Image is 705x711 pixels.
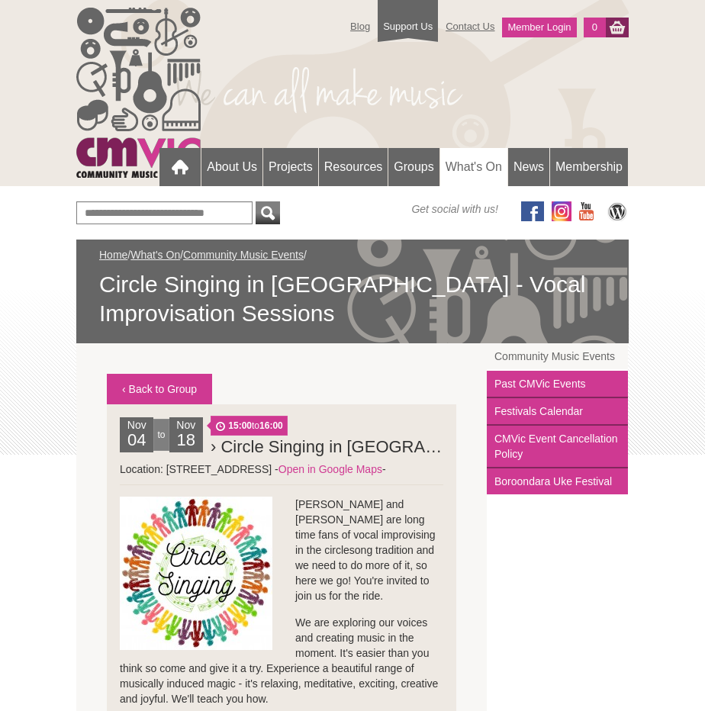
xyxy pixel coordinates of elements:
[259,420,283,431] strong: 16:00
[107,374,212,404] a: ‹ Back to Group
[508,148,549,186] a: News
[120,615,443,706] p: We are exploring our voices and creating music in the moment. It's easier than you think so come ...
[343,13,378,40] a: Blog
[130,249,180,261] a: What's On
[211,416,288,436] span: to
[228,420,252,431] strong: 15:00
[319,148,388,186] a: Resources
[606,201,629,221] img: CMVic Blog
[120,497,272,650] img: UM_Circle_Singing_A4_PDF_Nov_2023_copy.jpg
[487,426,628,468] a: CMVic Event Cancellation Policy
[502,18,576,37] a: Member Login
[388,148,439,186] a: Groups
[584,18,606,37] a: 0
[487,398,628,426] a: Festivals Calendar
[211,433,443,462] h2: › Circle Singing in [GEOGRAPHIC_DATA] - Vocal Improvisation Sessions
[201,148,262,186] a: About Us
[99,270,606,328] span: Circle Singing in [GEOGRAPHIC_DATA] - Vocal Improvisation Sessions
[173,433,199,452] h2: 18
[278,463,382,475] a: Open in Google Maps
[487,343,628,371] a: Community Music Events
[263,148,318,186] a: Projects
[120,497,443,603] p: [PERSON_NAME] and [PERSON_NAME] are long time fans of vocal improvising in the circlesong traditi...
[183,249,304,261] a: Community Music Events
[99,249,127,261] a: Home
[169,417,203,452] div: Nov
[99,247,606,328] div: / / /
[487,371,628,398] a: Past CMVic Events
[438,13,502,40] a: Contact Us
[487,468,628,494] a: Boroondara Uke Festival
[440,148,507,186] a: What's On
[550,148,628,186] a: Membership
[153,419,169,451] div: to
[76,8,201,178] img: cmvic_logo.png
[124,433,150,452] h2: 04
[552,201,571,221] img: icon-instagram.png
[411,201,498,217] span: Get social with us!
[120,417,153,452] div: Nov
